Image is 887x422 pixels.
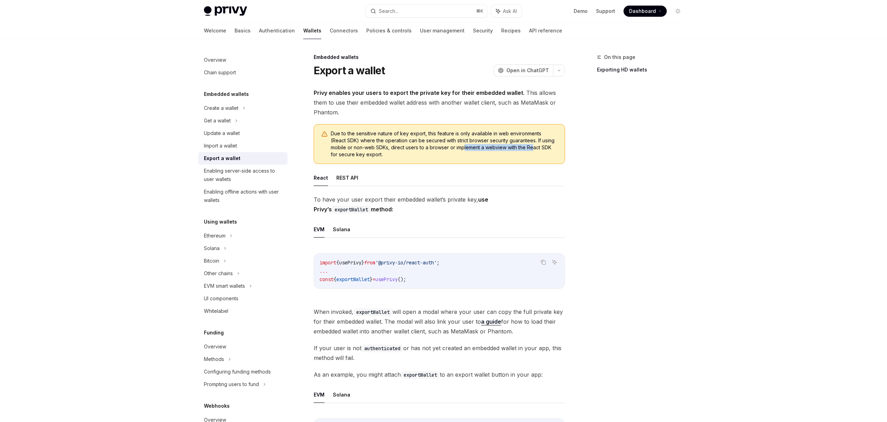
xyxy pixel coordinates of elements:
button: Ask AI [491,5,522,17]
code: authenticated [361,345,403,352]
strong: Privy enables your users to export the private key for their embedded wallet [314,89,523,96]
button: EVM [314,221,324,238]
span: '@privy-io/react-auth' [375,259,437,266]
span: ; [437,259,439,266]
a: Support [596,8,615,15]
div: Export a wallet [204,154,240,163]
div: EVM smart wallets [204,282,245,290]
span: = [373,276,375,282]
a: Overview [198,340,288,353]
div: Ethereum [204,232,225,240]
a: Whitelabel [198,305,288,317]
h5: Embedded wallets [204,90,249,98]
span: exportWallet [336,276,370,282]
a: Enabling offline actions with user wallets [198,186,288,206]
code: exportWallet [332,206,371,213]
button: Toggle dark mode [672,6,683,17]
span: Ask AI [503,8,517,15]
div: Enabling offline actions with user wallets [204,188,283,204]
span: (); [398,276,406,282]
div: Enabling server-side access to user wallets [204,167,283,183]
code: exportWallet [353,308,392,316]
span: Open in ChatGPT [506,67,549,74]
a: UI components [198,292,288,305]
span: To have your user export their embedded wallet’s private key, [314,195,565,214]
div: Overview [204,342,226,351]
span: ⌘ K [476,8,483,14]
a: Basics [235,22,251,39]
a: Policies & controls [366,22,412,39]
span: . This allows them to use their embedded wallet address with another wallet client, such as MetaM... [314,88,565,117]
button: REST API [336,169,358,186]
div: Whitelabel [204,307,228,315]
a: Dashboard [624,6,667,17]
button: Copy the contents from the code block [539,258,548,267]
a: Import a wallet [198,140,288,152]
span: As an example, you might attach to an export wallet button in your app: [314,370,565,379]
a: Connectors [330,22,358,39]
button: EVM [314,386,324,403]
div: Prompting users to fund [204,380,259,389]
span: When invoked, will open a modal where your user can copy the full private key for their embedded ... [314,307,565,336]
div: Chain support [204,68,236,77]
span: On this page [604,53,635,61]
span: If your user is not or has not yet created an embedded wallet in your app, this method will fail. [314,343,565,363]
a: a guide [481,318,501,325]
div: Methods [204,355,224,363]
span: ... [320,268,328,274]
div: Import a wallet [204,142,237,150]
span: const [320,276,334,282]
div: Search... [379,7,398,15]
img: light logo [204,6,247,16]
div: Overview [204,56,226,64]
a: Export a wallet [198,152,288,165]
button: Search...⌘K [366,5,488,17]
a: Wallets [303,22,321,39]
span: { [334,276,336,282]
div: Configuring funding methods [204,368,271,376]
a: Security [473,22,493,39]
button: React [314,169,328,186]
a: Overview [198,54,288,66]
div: UI components [204,294,238,303]
h1: Export a wallet [314,64,385,77]
span: import [320,259,336,266]
a: Authentication [259,22,295,39]
a: Recipes [501,22,521,39]
span: } [361,259,364,266]
span: Dashboard [629,8,656,15]
code: exportWallet [401,371,440,379]
span: usePrivy [375,276,398,282]
span: { [336,259,339,266]
a: Configuring funding methods [198,366,288,378]
h5: Using wallets [204,218,237,226]
button: Open in ChatGPT [494,65,553,76]
div: Update a wallet [204,129,240,137]
div: Get a wallet [204,116,231,125]
span: Due to the sensitive nature of key export, this feature is only available in web environments (Re... [331,130,558,158]
button: Ask AI [550,258,559,267]
span: usePrivy [339,259,361,266]
h5: Funding [204,329,224,337]
a: Enabling server-side access to user wallets [198,165,288,186]
span: from [364,259,375,266]
div: Create a wallet [204,104,238,112]
a: Update a wallet [198,127,288,140]
div: Embedded wallets [314,54,565,61]
div: Solana [204,244,220,253]
h5: Webhooks [204,402,230,410]
span: } [370,276,373,282]
button: Solana [333,386,350,403]
a: Demo [574,8,588,15]
a: User management [420,22,465,39]
div: Other chains [204,269,233,278]
div: Bitcoin [204,257,219,265]
svg: Warning [321,131,328,138]
a: API reference [529,22,562,39]
button: Solana [333,221,350,238]
a: Welcome [204,22,226,39]
a: Exporting HD wallets [597,64,689,75]
a: Chain support [198,66,288,79]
